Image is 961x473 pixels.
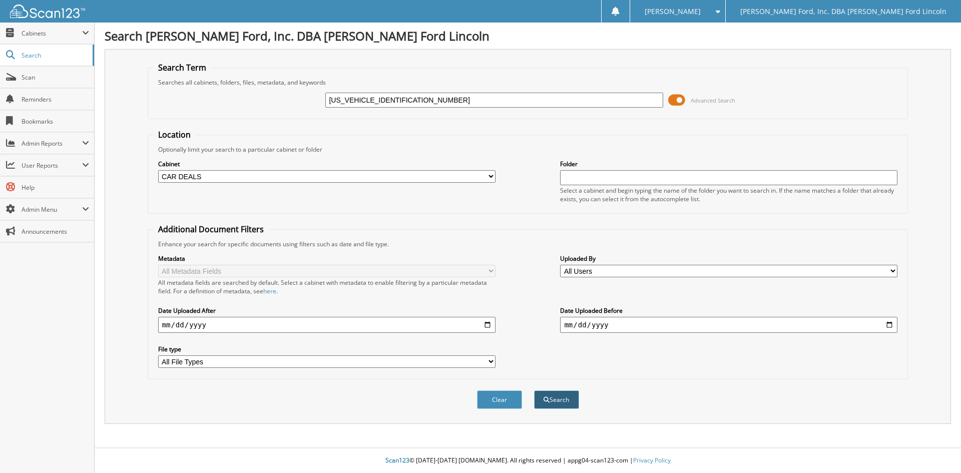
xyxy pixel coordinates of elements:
[158,254,496,263] label: Metadata
[534,390,579,409] button: Search
[105,28,951,44] h1: Search [PERSON_NAME] Ford, Inc. DBA [PERSON_NAME] Ford Lincoln
[153,78,903,87] div: Searches all cabinets, folders, files, metadata, and keywords
[560,306,897,315] label: Date Uploaded Before
[153,240,903,248] div: Enhance your search for specific documents using filters such as date and file type.
[10,5,85,18] img: scan123-logo-white.svg
[158,317,496,333] input: start
[22,73,89,82] span: Scan
[691,97,735,104] span: Advanced Search
[158,160,496,168] label: Cabinet
[22,161,82,170] span: User Reports
[158,306,496,315] label: Date Uploaded After
[153,62,211,73] legend: Search Term
[645,9,701,15] span: [PERSON_NAME]
[385,456,409,464] span: Scan123
[153,145,903,154] div: Optionally limit your search to a particular cabinet or folder
[158,345,496,353] label: File type
[22,29,82,38] span: Cabinets
[22,95,89,104] span: Reminders
[911,425,961,473] iframe: Chat Widget
[153,224,269,235] legend: Additional Document Filters
[22,139,82,148] span: Admin Reports
[22,117,89,126] span: Bookmarks
[158,278,496,295] div: All metadata fields are searched by default. Select a cabinet with metadata to enable filtering b...
[95,448,961,473] div: © [DATE]-[DATE] [DOMAIN_NAME]. All rights reserved | appg04-scan123-com |
[560,186,897,203] div: Select a cabinet and begin typing the name of the folder you want to search in. If the name match...
[22,183,89,192] span: Help
[633,456,671,464] a: Privacy Policy
[740,9,946,15] span: [PERSON_NAME] Ford, Inc. DBA [PERSON_NAME] Ford Lincoln
[560,160,897,168] label: Folder
[263,287,276,295] a: here
[22,205,82,214] span: Admin Menu
[560,317,897,333] input: end
[560,254,897,263] label: Uploaded By
[477,390,522,409] button: Clear
[22,51,88,60] span: Search
[153,129,196,140] legend: Location
[22,227,89,236] span: Announcements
